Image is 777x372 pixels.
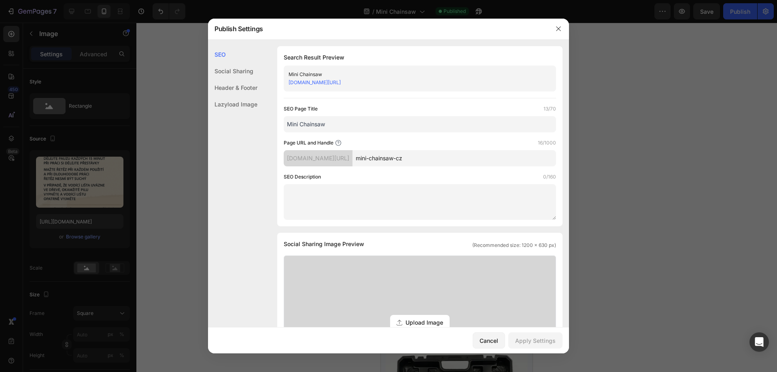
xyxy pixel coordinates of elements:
input: Title [284,116,556,132]
label: 0/160 [543,173,556,181]
input: Handle [352,150,556,166]
div: [DOMAIN_NAME][URL] [284,150,352,166]
label: 13/70 [543,105,556,113]
div: Lazyload Image [208,96,257,113]
h1: Search Result Preview [284,53,556,62]
a: [DOMAIN_NAME][URL] [289,79,341,85]
div: Apply Settings [515,336,556,345]
button: Cancel [473,332,505,349]
button: Apply Settings [508,332,563,349]
div: SEO [208,46,257,63]
span: (Recommended size: 1200 x 630 px) [472,242,556,249]
img: gempages_575536923192328735-76095910-1d3d-4a2d-85d7-51b5bd19a1cc.png [5,32,147,174]
div: Image [15,20,32,28]
div: Open Intercom Messenger [749,332,769,352]
div: Header & Footer [208,79,257,96]
div: Cancel [480,336,498,345]
span: Upload Image [405,318,443,327]
label: SEO Page Title [284,105,318,113]
p: Tvar a design akumulátorové pily s dobíjecí baterií umožňují snadné a pohodlné použití jednou ruk... [6,187,146,308]
div: Social Sharing [208,63,257,79]
div: Mini Chainsaw [289,70,538,79]
label: 16/1000 [538,139,556,147]
div: Publish Settings [208,18,548,39]
span: Social Sharing Image Preview [284,239,364,249]
label: SEO Description [284,173,321,181]
label: Page URL and Handle [284,139,333,147]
